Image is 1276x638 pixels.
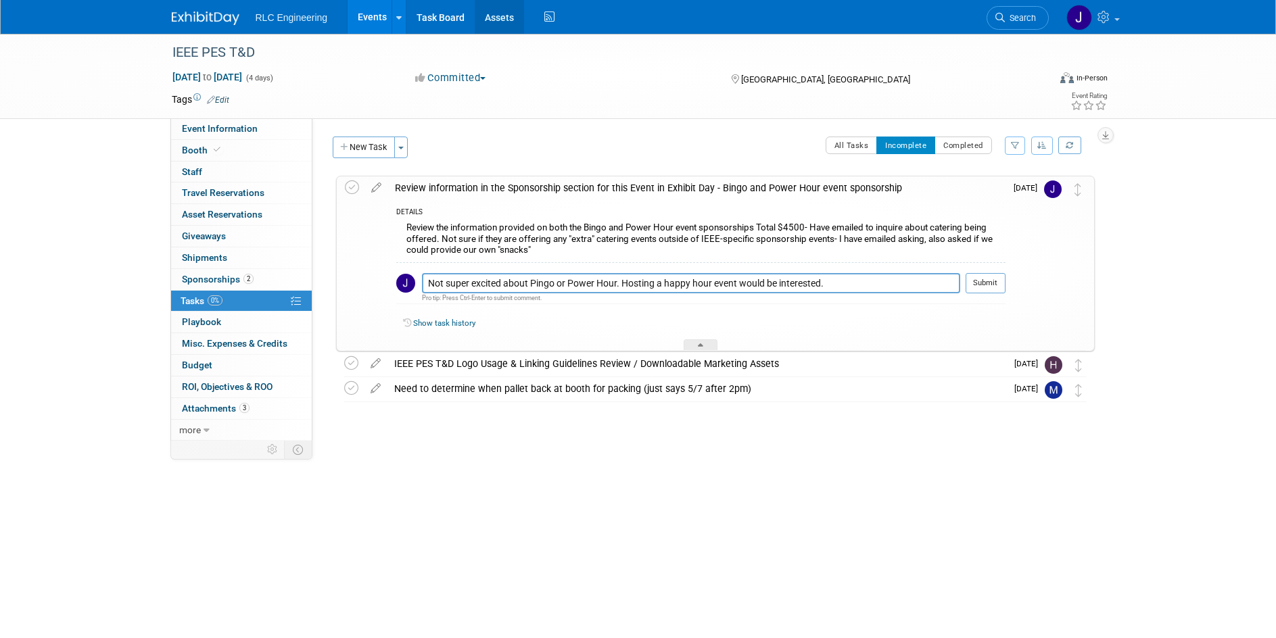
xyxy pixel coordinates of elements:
[1044,180,1062,198] img: Justin Dodd
[214,146,220,153] i: Booth reservation complete
[171,204,312,225] a: Asset Reservations
[876,137,935,154] button: Incomplete
[388,176,1006,199] div: Review information in the Sponsorship section for this Event in Exhibit Day - Bingo and Power Hou...
[182,274,254,285] span: Sponsorships
[245,74,273,82] span: (4 days)
[1014,384,1045,393] span: [DATE]
[396,219,1006,262] div: Review the information provided on both the Bingo and Power Hour event sponsorships Total $4500- ...
[208,295,222,305] span: 0%
[261,441,285,458] td: Personalize Event Tab Strip
[243,274,254,284] span: 2
[171,398,312,419] a: Attachments3
[171,162,312,182] a: Staff
[1045,356,1062,374] img: Haley Cadran
[1075,359,1082,372] i: Move task
[966,273,1006,293] button: Submit
[741,74,910,84] span: [GEOGRAPHIC_DATA], [GEOGRAPHIC_DATA]
[171,140,312,161] a: Booth
[171,182,312,203] a: Travel Reservations
[1005,13,1036,23] span: Search
[171,118,312,139] a: Event Information
[172,11,239,25] img: ExhibitDay
[422,293,960,302] div: Pro tip: Press Ctrl-Enter to submit comment.
[413,318,475,328] a: Show task history
[182,316,221,327] span: Playbook
[179,424,201,435] span: more
[181,295,222,306] span: Tasks
[387,377,1006,400] div: Need to determine when pallet back at booth for packing (just says 5/7 after 2pm)
[364,182,388,194] a: edit
[182,360,212,370] span: Budget
[171,247,312,268] a: Shipments
[182,166,202,177] span: Staff
[364,383,387,395] a: edit
[171,312,312,333] a: Playbook
[171,291,312,312] a: Tasks0%
[410,71,491,85] button: Committed
[1070,93,1107,99] div: Event Rating
[396,274,415,293] img: Justin Dodd
[1066,5,1092,30] img: Justin Dodd
[171,226,312,247] a: Giveaways
[172,93,229,106] td: Tags
[182,403,250,414] span: Attachments
[168,41,1029,65] div: IEEE PES T&D
[182,230,226,241] span: Giveaways
[1076,73,1108,83] div: In-Person
[1075,384,1082,397] i: Move task
[171,355,312,376] a: Budget
[172,71,243,83] span: [DATE] [DATE]
[364,358,387,370] a: edit
[256,12,328,23] span: RLC Engineering
[182,381,273,392] span: ROI, Objectives & ROO
[182,338,287,349] span: Misc. Expenses & Credits
[935,137,992,154] button: Completed
[182,252,227,263] span: Shipments
[1045,381,1062,399] img: Michelle Daniels
[396,207,1006,219] div: DETAILS
[1014,183,1044,193] span: [DATE]
[387,352,1006,375] div: IEEE PES T&D Logo Usage & Linking Guidelines Review / Downloadable Marketing Assets
[207,95,229,105] a: Edit
[171,420,312,441] a: more
[182,209,262,220] span: Asset Reservations
[1014,359,1045,368] span: [DATE]
[333,137,395,158] button: New Task
[171,376,312,397] a: ROI, Objectives & ROO
[969,70,1108,91] div: Event Format
[182,123,258,134] span: Event Information
[171,269,312,290] a: Sponsorships2
[284,441,312,458] td: Toggle Event Tabs
[1074,183,1081,196] i: Move task
[201,72,214,82] span: to
[182,145,223,155] span: Booth
[987,6,1049,30] a: Search
[171,333,312,354] a: Misc. Expenses & Credits
[1058,137,1081,154] a: Refresh
[826,137,878,154] button: All Tasks
[239,403,250,413] span: 3
[182,187,264,198] span: Travel Reservations
[1060,72,1074,83] img: Format-Inperson.png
